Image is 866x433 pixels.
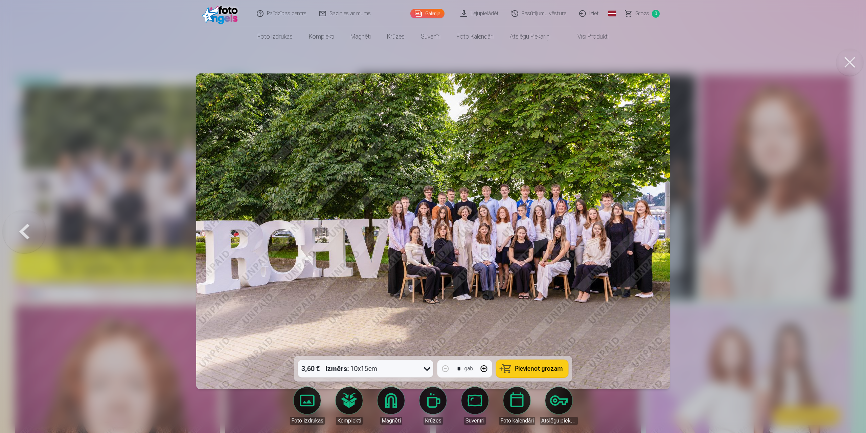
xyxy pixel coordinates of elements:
[249,27,301,46] a: Foto izdrukas
[414,387,452,425] a: Krūzes
[372,387,410,425] a: Magnēti
[342,27,379,46] a: Magnēti
[330,387,368,425] a: Komplekti
[326,364,349,373] strong: Izmērs :
[456,387,494,425] a: Suvenīri
[540,387,578,425] a: Atslēgu piekariņi
[464,417,486,425] div: Suvenīri
[540,417,578,425] div: Atslēgu piekariņi
[301,27,342,46] a: Komplekti
[410,9,445,18] a: Galerija
[464,365,475,373] div: gab.
[288,387,326,425] a: Foto izdrukas
[499,417,535,425] div: Foto kalendāri
[336,417,363,425] div: Komplekti
[379,27,413,46] a: Krūzes
[424,417,443,425] div: Krūzes
[635,9,649,18] span: Grozs
[413,27,449,46] a: Suvenīri
[449,27,502,46] a: Foto kalendāri
[326,360,378,377] div: 10x15cm
[502,27,559,46] a: Atslēgu piekariņi
[496,360,568,377] button: Pievienot grozam
[202,3,241,24] img: /fa1
[290,417,325,425] div: Foto izdrukas
[559,27,617,46] a: Visi produkti
[652,10,660,18] span: 0
[298,360,323,377] div: 3,60 €
[380,417,402,425] div: Magnēti
[498,387,536,425] a: Foto kalendāri
[515,366,563,372] span: Pievienot grozam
